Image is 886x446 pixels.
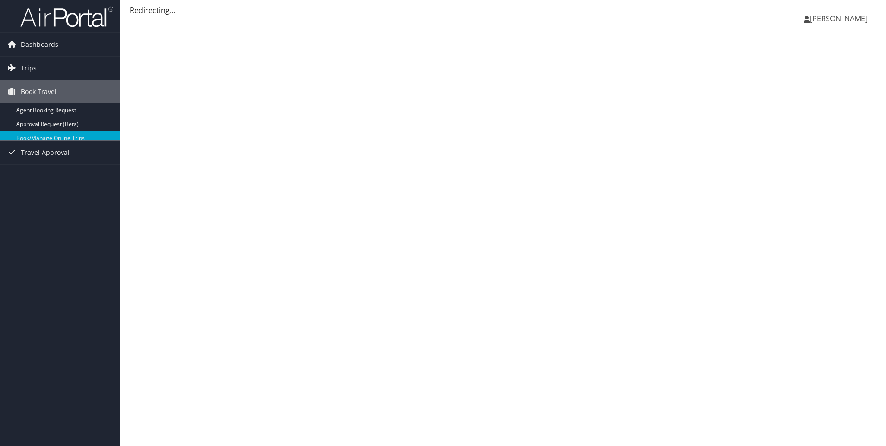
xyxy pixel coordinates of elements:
[21,57,37,80] span: Trips
[810,13,867,24] span: [PERSON_NAME]
[21,141,70,164] span: Travel Approval
[21,80,57,103] span: Book Travel
[21,33,58,56] span: Dashboards
[804,5,877,32] a: [PERSON_NAME]
[130,5,877,16] div: Redirecting...
[20,6,113,28] img: airportal-logo.png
